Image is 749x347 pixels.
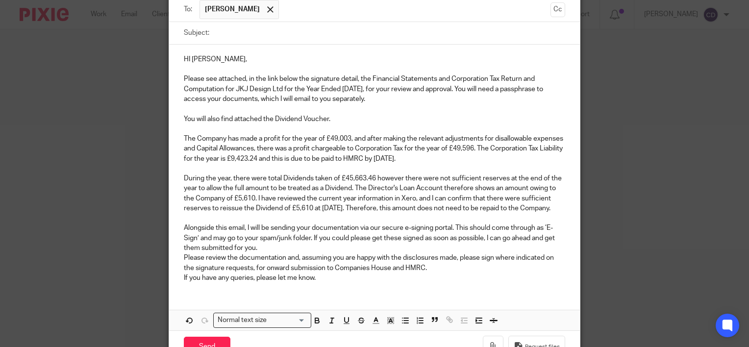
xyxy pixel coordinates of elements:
[184,273,565,283] p: If you have any queries, please let me know.
[184,74,565,104] p: Please see attached, in the link below the signature detail, the Financial Statements and Corpora...
[550,2,565,17] button: Cc
[184,134,565,164] p: The Company has made a profit for the year of £49,003, and after making the relevant adjustments ...
[184,253,565,273] p: Please review the documentation and, assuming you are happy with the disclosures made, please sig...
[184,28,209,38] label: Subject:
[213,313,311,328] div: Search for option
[184,114,565,124] p: You will also find attached the Dividend Voucher.
[216,315,269,325] span: Normal text size
[184,223,565,253] p: Alongside this email, I will be sending your documentation via our secure e-signing portal. This ...
[184,4,195,14] label: To:
[205,4,260,14] span: [PERSON_NAME]
[184,54,565,64] p: HI [PERSON_NAME],
[184,173,565,213] p: During the year, there were total Dividends taken of £45,663.46 however there were not sufficient...
[270,315,305,325] input: Search for option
